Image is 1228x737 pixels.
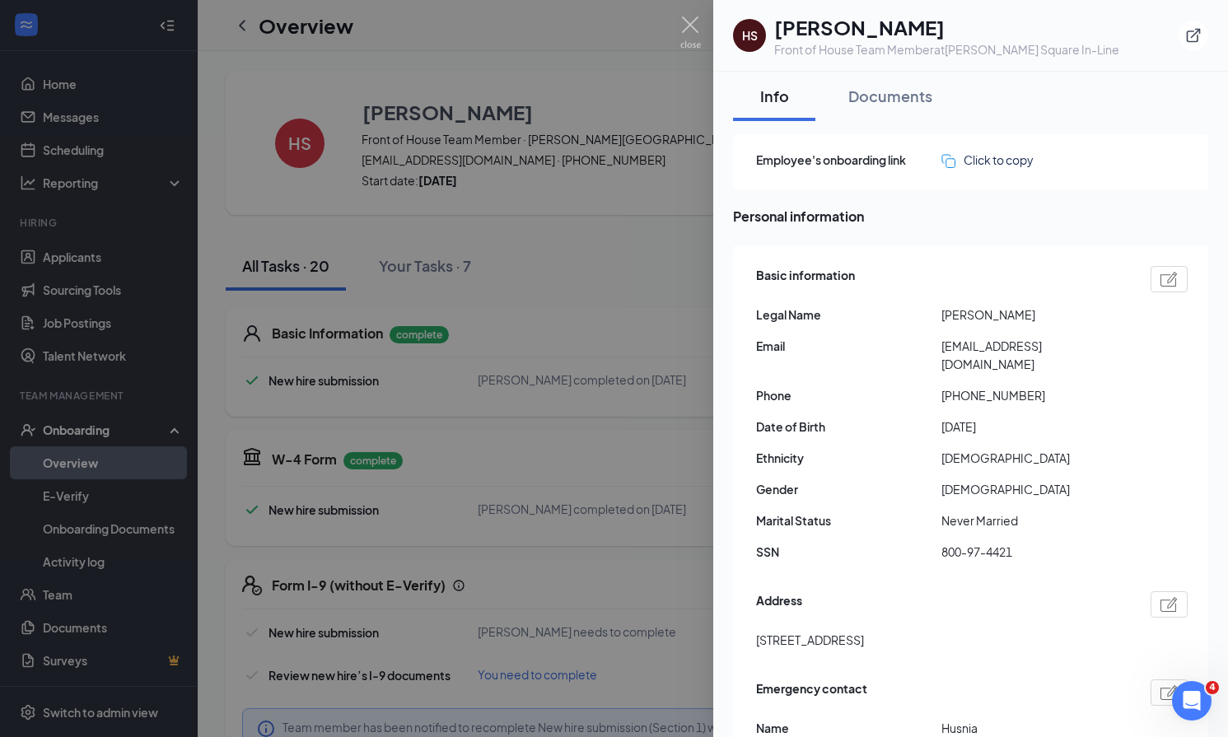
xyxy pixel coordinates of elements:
span: Personal information [733,206,1208,226]
span: [EMAIL_ADDRESS][DOMAIN_NAME] [941,337,1127,373]
span: [DATE] [941,417,1127,436]
span: Name [756,719,941,737]
svg: ExternalLink [1185,27,1202,44]
span: 4 [1206,681,1219,694]
button: Click to copy [941,151,1034,169]
span: Emergency contact [756,679,867,706]
button: ExternalLink [1179,21,1208,50]
span: [STREET_ADDRESS] [756,631,864,649]
span: Gender [756,480,941,498]
span: Address [756,591,802,618]
span: SSN [756,543,941,561]
span: [DEMOGRAPHIC_DATA] [941,449,1127,467]
div: HS [742,27,758,44]
div: Info [749,86,799,106]
span: Legal Name [756,306,941,324]
span: Employee's onboarding link [756,151,941,169]
h1: [PERSON_NAME] [774,13,1119,41]
span: Phone [756,386,941,404]
span: Date of Birth [756,417,941,436]
iframe: Intercom live chat [1172,681,1212,721]
span: Husnia [941,719,1127,737]
div: Front of House Team Member at [PERSON_NAME] Square In-Line [774,41,1119,58]
img: click-to-copy.71757273a98fde459dfc.svg [941,154,955,168]
span: Basic information [756,266,855,292]
span: Email [756,337,941,355]
span: [PHONE_NUMBER] [941,386,1127,404]
span: Ethnicity [756,449,941,467]
span: Never Married [941,511,1127,529]
span: Marital Status [756,511,941,529]
span: 800-97-4421 [941,543,1127,561]
span: [DEMOGRAPHIC_DATA] [941,480,1127,498]
div: Documents [848,86,932,106]
span: [PERSON_NAME] [941,306,1127,324]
